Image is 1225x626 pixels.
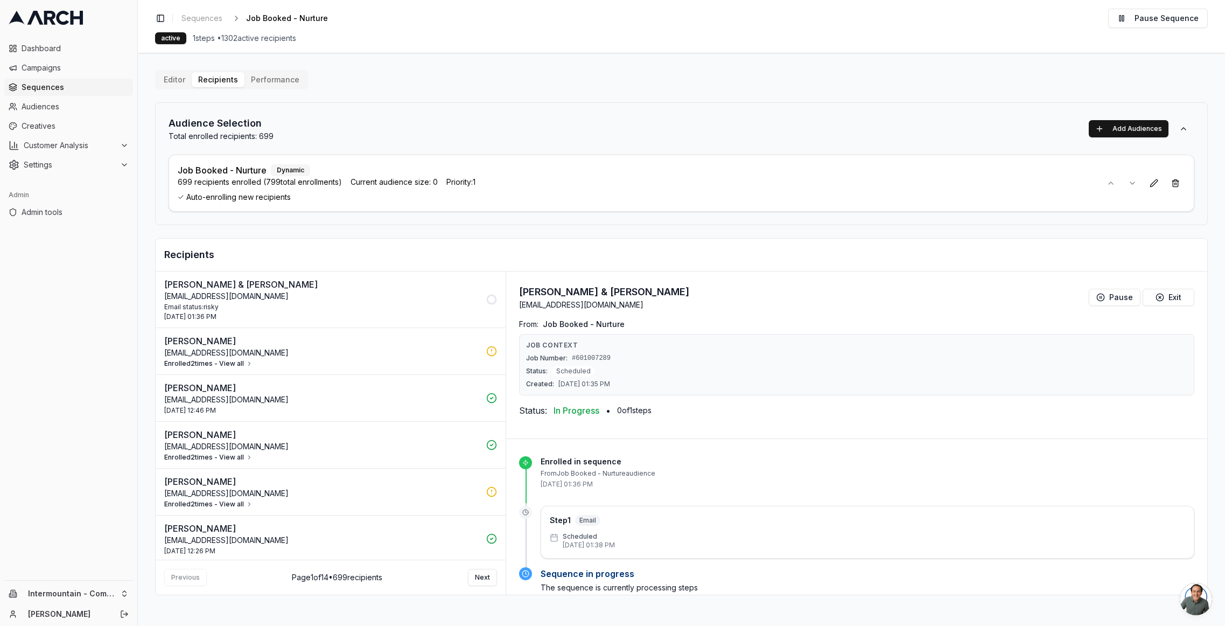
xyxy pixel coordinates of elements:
button: Intermountain - Comfort Solutions [4,585,133,602]
span: Current audience size: 0 [351,177,438,187]
p: [EMAIL_ADDRESS][DOMAIN_NAME] [519,300,689,310]
span: Sequences [22,82,129,93]
p: Sequence in progress [541,567,1194,580]
a: [PERSON_NAME] [28,609,108,620]
p: [PERSON_NAME] [164,522,480,535]
a: Open chat [1180,583,1212,615]
button: Pause Sequence [1108,9,1208,28]
div: Dynamic [271,164,310,176]
div: active [155,32,186,44]
p: [PERSON_NAME] [164,428,480,441]
p: Enrolled in sequence [541,456,1194,467]
button: Editor [157,72,192,87]
p: [PERSON_NAME] [164,335,480,347]
p: [EMAIL_ADDRESS][DOMAIN_NAME] [164,347,480,358]
span: 0 of 1 steps [617,405,652,416]
button: Enrolled2times - View all [164,359,253,368]
button: Log out [117,607,132,622]
p: [EMAIL_ADDRESS][DOMAIN_NAME] [164,535,480,546]
button: Add Audiences [1089,120,1168,137]
span: Settings [24,159,116,170]
span: Campaigns [22,62,129,73]
button: [PERSON_NAME][EMAIL_ADDRESS][DOMAIN_NAME][DATE] 12:26 PM [156,516,506,562]
span: #601007289 [572,354,611,363]
span: Page 1 of 14 • 699 recipients [292,572,382,583]
button: Recipients [192,72,244,87]
a: Campaigns [4,59,133,76]
p: [EMAIL_ADDRESS][DOMAIN_NAME] [164,441,480,452]
span: Scheduled [552,366,595,377]
span: Status: [526,367,548,375]
div: Admin [4,186,133,204]
p: [PERSON_NAME] & [PERSON_NAME] [164,278,480,291]
a: Audiences [4,98,133,115]
span: [DATE] 01:36 PM [164,312,216,321]
h2: Audience Selection [169,116,274,131]
span: ( 799 total enrollments) [261,177,342,186]
span: Auto-enrolling new recipients [178,192,1093,203]
p: [EMAIL_ADDRESS][DOMAIN_NAME] [164,394,480,405]
span: • [606,404,611,417]
p: From Job Booked - Nurture audience [541,469,1194,478]
p: Step 1 [550,515,571,526]
button: [PERSON_NAME][EMAIL_ADDRESS][DOMAIN_NAME]Enrolled2times - View all [156,422,506,468]
p: Job Booked - Nurture [178,164,267,177]
span: From: [519,319,538,330]
button: [PERSON_NAME][EMAIL_ADDRESS][DOMAIN_NAME]Enrolled2times - View all [156,328,506,374]
span: [DATE] 12:46 PM [164,406,216,415]
span: Admin tools [22,207,129,218]
span: Intermountain - Comfort Solutions [28,589,116,599]
p: [DATE] 01:36 PM [541,480,1194,489]
button: Pause [1089,289,1140,306]
p: Job Context [526,341,1187,350]
span: Dashboard [22,43,129,54]
p: Total enrolled recipients: 699 [169,131,274,142]
h2: Recipients [164,247,1199,262]
span: Created: [526,380,554,388]
span: Job Number: [526,354,568,363]
button: Customer Analysis [4,137,133,154]
p: Scheduled [563,532,615,541]
span: Job Booked - Nurture [543,319,625,330]
p: The sequence is currently processing steps [541,582,1194,593]
span: Status: [519,404,547,417]
span: Customer Analysis [24,140,116,151]
p: [EMAIL_ADDRESS][DOMAIN_NAME] [164,291,480,302]
span: Audiences [22,101,129,112]
span: [DATE] 01:35 PM [558,380,610,388]
span: 699 recipients enrolled [178,177,342,187]
button: Enrolled2times - View all [164,500,253,509]
span: [DATE] 12:26 PM [164,547,215,555]
button: [PERSON_NAME][EMAIL_ADDRESS][DOMAIN_NAME][DATE] 12:46 PM [156,375,506,421]
button: [PERSON_NAME] & [PERSON_NAME][EMAIL_ADDRESS][DOMAIN_NAME]Email status:risky[DATE] 01:36 PM [156,272,506,328]
a: Sequences [177,11,227,26]
button: Settings [4,156,133,173]
p: [EMAIL_ADDRESS][DOMAIN_NAME] [164,488,480,499]
nav: breadcrumb [177,11,345,26]
a: Dashboard [4,40,133,57]
h3: [PERSON_NAME] & [PERSON_NAME] [519,284,689,300]
div: Email status: risky [164,303,480,311]
span: Job Booked - Nurture [246,13,328,24]
span: Sequences [181,13,222,24]
span: Creatives [22,121,129,131]
a: Creatives [4,117,133,135]
p: [PERSON_NAME] [164,381,480,394]
span: In Progress [554,404,599,417]
a: Sequences [4,79,133,96]
p: [DATE] 01:38 PM [563,541,615,550]
span: Email [575,515,600,526]
button: Next [468,569,497,586]
span: Priority: 1 [446,177,475,187]
button: Enrolled2times - View all [164,453,253,462]
button: [PERSON_NAME][EMAIL_ADDRESS][DOMAIN_NAME]Enrolled2times - View all [156,469,506,515]
button: Performance [244,72,306,87]
p: [PERSON_NAME] [164,475,480,488]
a: Admin tools [4,204,133,221]
span: 1 steps • 1302 active recipients [193,33,296,44]
button: Exit [1143,289,1194,306]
